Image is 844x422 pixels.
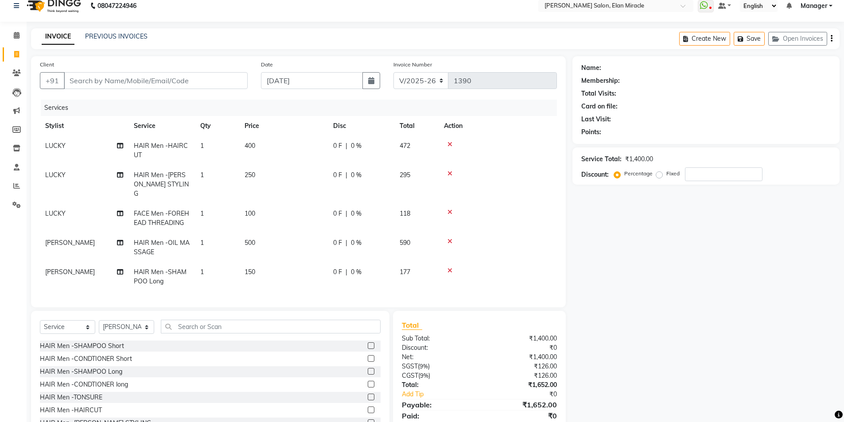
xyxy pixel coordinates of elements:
span: 400 [245,142,255,150]
div: ₹126.00 [479,371,564,380]
div: ₹1,400.00 [479,352,564,362]
span: LUCKY [45,209,66,217]
span: Total [402,321,422,330]
div: ₹0 [494,390,564,399]
span: | [346,267,347,277]
div: Discount: [581,170,609,179]
button: Open Invoices [768,32,827,46]
span: | [346,209,347,218]
span: 9% [420,372,428,379]
a: Add Tip [395,390,493,399]
div: Services [41,100,564,116]
div: HAIR Men -CONDTIONER long [40,380,128,389]
div: HAIR Men -CONDTIONER Short [40,354,132,364]
div: ₹1,400.00 [625,155,653,164]
div: Total: [395,380,479,390]
span: 150 [245,268,255,276]
span: 472 [400,142,410,150]
a: PREVIOUS INVOICES [85,32,148,40]
div: HAIR Men -SHAMPOO Short [40,341,124,351]
div: Last Visit: [581,115,611,124]
div: ₹1,652.00 [479,380,564,390]
span: 295 [400,171,410,179]
span: 0 F [333,141,342,151]
span: 0 % [351,141,362,151]
div: ₹1,652.00 [479,399,564,410]
div: HAIR Men -HAIRCUT [40,406,102,415]
input: Search by Name/Mobile/Email/Code [64,72,248,89]
span: FACE Men -FOREHEAD THREADING [134,209,189,227]
span: 1 [200,268,204,276]
th: Disc [328,116,394,136]
div: Total Visits: [581,89,616,98]
th: Qty [195,116,239,136]
th: Price [239,116,328,136]
span: HAIR Men -HAIRCUT [134,142,188,159]
div: ( ) [395,362,479,371]
span: 0 F [333,170,342,180]
div: HAIR Men -SHAMPOO Long [40,367,122,376]
span: 9% [420,363,428,370]
label: Percentage [624,170,653,178]
span: [PERSON_NAME] [45,239,95,247]
div: ₹1,400.00 [479,334,564,343]
span: LUCKY [45,171,66,179]
label: Date [261,61,273,69]
div: Points: [581,128,601,137]
span: | [346,141,347,151]
div: ₹0 [479,410,564,421]
span: [PERSON_NAME] [45,268,95,276]
span: LUCKY [45,142,66,150]
input: Search or Scan [161,320,381,333]
label: Fixed [666,170,680,178]
div: Membership: [581,76,620,85]
span: | [346,170,347,180]
div: Paid: [395,410,479,421]
button: Save [734,32,765,46]
span: | [346,238,347,248]
span: 0 F [333,238,342,248]
label: Invoice Number [393,61,432,69]
div: ₹126.00 [479,362,564,371]
th: Stylist [40,116,128,136]
span: 1 [200,239,204,247]
span: 0 F [333,209,342,218]
div: Sub Total: [395,334,479,343]
span: Manager [801,1,827,11]
span: 100 [245,209,255,217]
span: 0 % [351,238,362,248]
th: Action [439,116,557,136]
span: 0 % [351,170,362,180]
span: 1 [200,142,204,150]
label: Client [40,61,54,69]
button: +91 [40,72,65,89]
span: CGST [402,372,418,379]
span: 0 % [351,267,362,277]
button: Create New [679,32,730,46]
span: 118 [400,209,410,217]
span: 1 [200,171,204,179]
span: HAIR Men -OIL MASSAGE [134,239,190,256]
span: 177 [400,268,410,276]
span: 1 [200,209,204,217]
div: Card on file: [581,102,618,111]
span: 590 [400,239,410,247]
span: 500 [245,239,255,247]
span: 250 [245,171,255,179]
div: Discount: [395,343,479,352]
span: HAIR Men -SHAMPOO Long [134,268,187,285]
th: Total [394,116,439,136]
th: Service [128,116,195,136]
span: HAIR Men -[PERSON_NAME] STYLING [134,171,189,197]
div: ₹0 [479,343,564,352]
span: SGST [402,362,418,370]
div: HAIR Men -TONSURE [40,393,102,402]
div: Service Total: [581,155,622,164]
div: Name: [581,63,601,73]
a: INVOICE [42,29,74,45]
div: Net: [395,352,479,362]
span: 0 % [351,209,362,218]
div: ( ) [395,371,479,380]
div: Payable: [395,399,479,410]
span: 0 F [333,267,342,277]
